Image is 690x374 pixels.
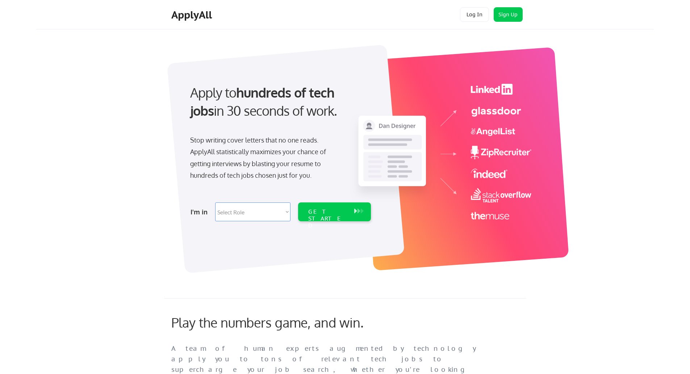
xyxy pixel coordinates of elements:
div: GET STARTED [308,208,347,229]
div: ApplyAll [171,9,214,21]
button: Sign Up [494,7,523,22]
div: Apply to in 30 seconds of work. [190,83,368,120]
div: Play the numbers game, and win. [171,315,396,330]
strong: hundreds of tech jobs [190,84,338,119]
div: Stop writing cover letters that no one reads. ApplyAll statistically maximizes your chance of get... [190,134,339,181]
div: I'm in [191,206,211,218]
button: Log In [460,7,489,22]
